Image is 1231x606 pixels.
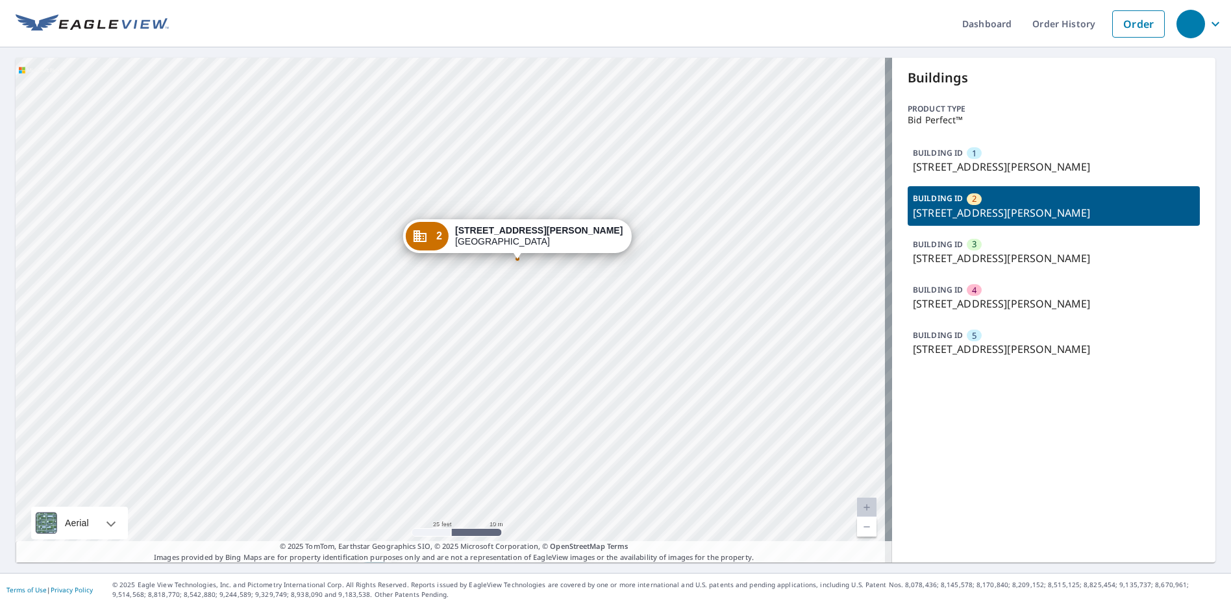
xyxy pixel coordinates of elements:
a: Current Level 20, Zoom Out [857,517,877,537]
a: Current Level 20, Zoom In Disabled [857,498,877,517]
span: 3 [972,238,976,250]
p: Images provided by Bing Maps are for property identification purposes only and are not a represen... [16,541,892,563]
p: BUILDING ID [913,147,963,158]
a: Order [1112,10,1165,38]
p: [STREET_ADDRESS][PERSON_NAME] [913,341,1195,357]
p: BUILDING ID [913,284,963,295]
strong: [STREET_ADDRESS][PERSON_NAME] [455,225,623,236]
p: BUILDING ID [913,239,963,250]
div: Aerial [61,507,93,539]
a: Privacy Policy [51,585,93,594]
p: [STREET_ADDRESS][PERSON_NAME] [913,205,1195,221]
a: Terms [607,541,628,551]
span: 1 [972,147,976,160]
p: Product type [908,103,1200,115]
p: Buildings [908,68,1200,88]
p: | [6,586,93,594]
p: © 2025 Eagle View Technologies, Inc. and Pictometry International Corp. All Rights Reserved. Repo... [112,580,1225,600]
span: 4 [972,284,976,297]
p: BUILDING ID [913,330,963,341]
div: [GEOGRAPHIC_DATA] [455,225,623,247]
p: [STREET_ADDRESS][PERSON_NAME] [913,250,1195,266]
span: 5 [972,330,976,342]
p: Bid Perfect™ [908,115,1200,125]
div: Aerial [31,507,128,539]
p: [STREET_ADDRESS][PERSON_NAME] [913,159,1195,175]
a: Terms of Use [6,585,47,594]
span: 2 [436,231,442,241]
img: EV Logo [16,14,169,34]
div: Dropped pin, building 2, Commercial property, 5885 Edenfield Rd Jacksonville, FL 32277 [403,219,632,260]
span: 2 [972,193,976,205]
p: BUILDING ID [913,193,963,204]
p: [STREET_ADDRESS][PERSON_NAME] [913,296,1195,311]
span: © 2025 TomTom, Earthstar Geographics SIO, © 2025 Microsoft Corporation, © [280,541,628,552]
a: OpenStreetMap [550,541,604,551]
